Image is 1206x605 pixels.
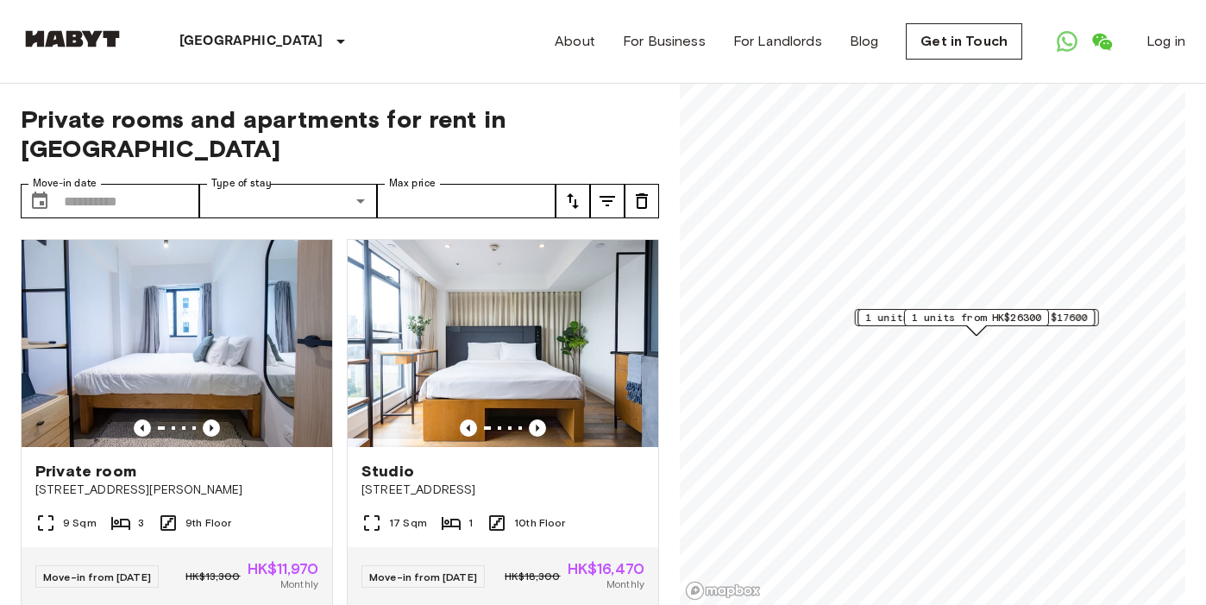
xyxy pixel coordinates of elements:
[389,176,436,191] label: Max price
[529,419,546,437] button: Previous image
[21,104,659,163] span: Private rooms and apartments for rent in [GEOGRAPHIC_DATA]
[185,569,240,584] span: HK$13,300
[389,515,427,531] span: 17 Sqm
[348,240,658,447] img: Marketing picture of unit HK-01-001-016-01
[211,176,272,191] label: Type of stay
[556,184,590,218] button: tune
[22,240,332,447] img: Marketing picture of unit HK-01-046-009-03
[134,419,151,437] button: Previous image
[555,31,595,52] a: About
[685,581,761,601] a: Mapbox logo
[568,561,644,577] span: HK$16,470
[623,31,706,52] a: For Business
[460,419,477,437] button: Previous image
[43,570,151,583] span: Move-in from [DATE]
[857,309,1095,336] div: Map marker
[906,23,1022,60] a: Get in Touch
[514,515,566,531] span: 10th Floor
[138,515,144,531] span: 3
[1084,24,1119,59] a: Open WeChat
[865,310,1087,325] span: 1 units from [GEOGRAPHIC_DATA]$17600
[733,31,822,52] a: For Landlords
[361,482,644,499] span: [STREET_ADDRESS]
[33,176,97,191] label: Move-in date
[606,577,644,592] span: Monthly
[21,30,124,47] img: Habyt
[35,461,136,482] span: Private room
[468,515,473,531] span: 1
[35,482,318,499] span: [STREET_ADDRESS][PERSON_NAME]
[912,310,1041,325] span: 1 units from HK$26300
[505,569,560,584] span: HK$18,300
[361,461,414,482] span: Studio
[248,561,318,577] span: HK$11,970
[185,515,231,531] span: 9th Floor
[63,515,97,531] span: 9 Sqm
[280,577,318,592] span: Monthly
[22,184,57,218] button: Choose date
[850,31,879,52] a: Blog
[625,184,659,218] button: tune
[203,419,220,437] button: Previous image
[855,309,1099,336] div: Map marker
[179,31,323,52] p: [GEOGRAPHIC_DATA]
[1050,24,1084,59] a: Open WhatsApp
[590,184,625,218] button: tune
[369,570,477,583] span: Move-in from [DATE]
[1146,31,1185,52] a: Log in
[904,309,1049,336] div: Map marker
